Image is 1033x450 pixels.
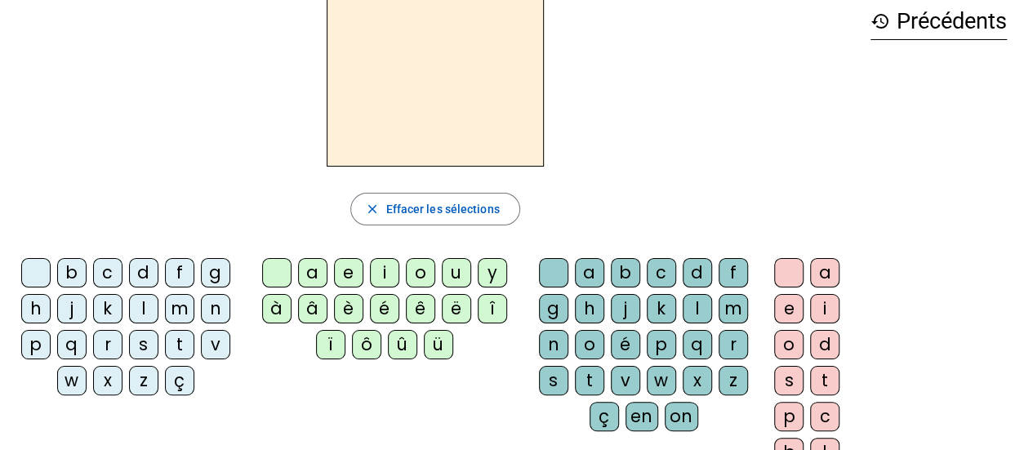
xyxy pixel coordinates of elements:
[683,294,712,323] div: l
[810,366,839,395] div: t
[93,366,122,395] div: x
[539,330,568,359] div: n
[406,294,435,323] div: ê
[334,258,363,287] div: e
[626,402,658,431] div: en
[719,366,748,395] div: z
[442,258,471,287] div: u
[611,366,640,395] div: v
[810,402,839,431] div: c
[575,294,604,323] div: h
[424,330,453,359] div: ü
[442,294,471,323] div: ë
[665,402,698,431] div: on
[298,258,327,287] div: a
[719,258,748,287] div: f
[129,294,158,323] div: l
[719,330,748,359] div: r
[774,366,804,395] div: s
[350,193,519,225] button: Effacer les sélections
[590,402,619,431] div: ç
[262,294,292,323] div: à
[165,258,194,287] div: f
[575,258,604,287] div: a
[21,294,51,323] div: h
[810,294,839,323] div: i
[57,294,87,323] div: j
[478,294,507,323] div: î
[334,294,363,323] div: è
[129,258,158,287] div: d
[719,294,748,323] div: m
[539,294,568,323] div: g
[774,330,804,359] div: o
[165,330,194,359] div: t
[647,258,676,287] div: c
[57,330,87,359] div: q
[611,330,640,359] div: é
[57,366,87,395] div: w
[129,330,158,359] div: s
[810,330,839,359] div: d
[810,258,839,287] div: a
[352,330,381,359] div: ô
[539,366,568,395] div: s
[93,330,122,359] div: r
[647,330,676,359] div: p
[370,258,399,287] div: i
[165,366,194,395] div: ç
[93,294,122,323] div: k
[57,258,87,287] div: b
[21,330,51,359] div: p
[201,258,230,287] div: g
[93,258,122,287] div: c
[683,366,712,395] div: x
[683,258,712,287] div: d
[298,294,327,323] div: â
[611,258,640,287] div: b
[385,199,499,219] span: Effacer les sélections
[870,11,890,31] mat-icon: history
[774,294,804,323] div: e
[165,294,194,323] div: m
[575,366,604,395] div: t
[774,402,804,431] div: p
[316,330,345,359] div: ï
[201,294,230,323] div: n
[647,294,676,323] div: k
[406,258,435,287] div: o
[870,3,1007,40] h3: Précédents
[647,366,676,395] div: w
[370,294,399,323] div: é
[611,294,640,323] div: j
[364,202,379,216] mat-icon: close
[478,258,507,287] div: y
[201,330,230,359] div: v
[129,366,158,395] div: z
[683,330,712,359] div: q
[388,330,417,359] div: û
[575,330,604,359] div: o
